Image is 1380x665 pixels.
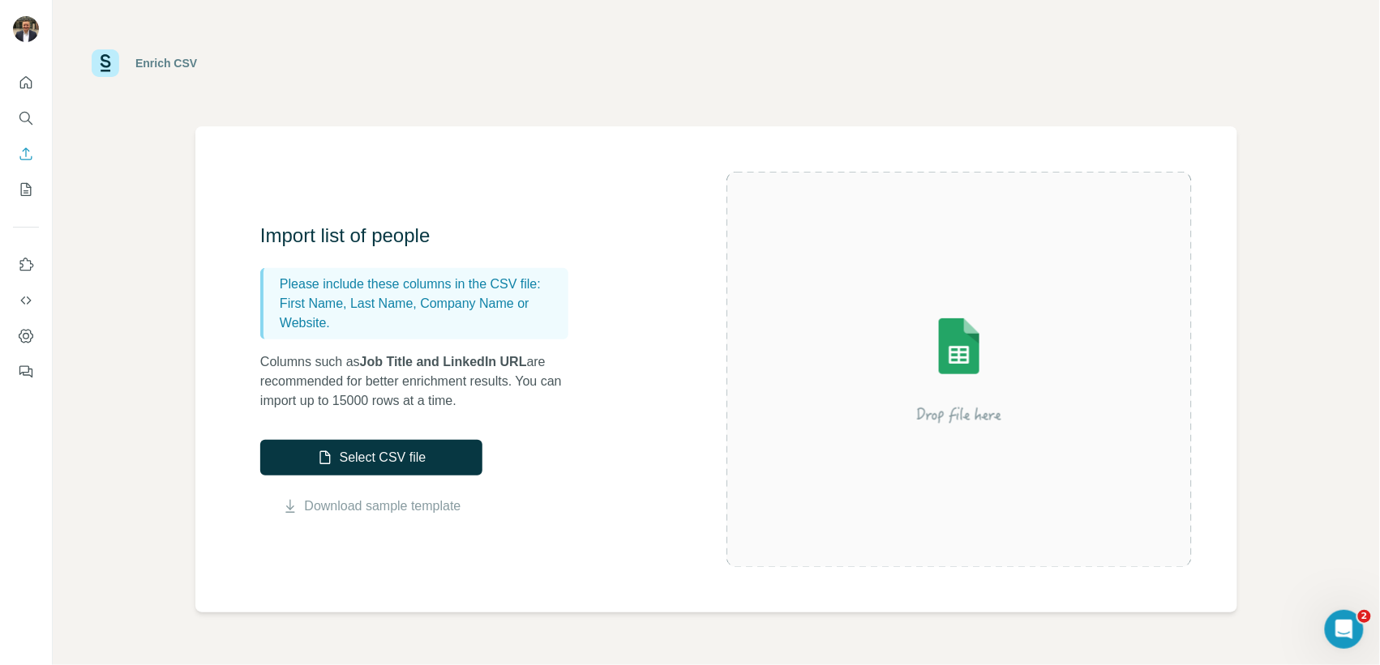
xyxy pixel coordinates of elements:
[280,275,562,294] p: Please include these columns in the CSV file:
[92,49,119,77] img: Surfe Logo
[260,223,585,249] h3: Import list of people
[13,175,39,204] button: My lists
[13,104,39,133] button: Search
[1358,610,1371,623] span: 2
[13,286,39,315] button: Use Surfe API
[13,68,39,97] button: Quick start
[1325,610,1364,649] iframe: Intercom live chat
[13,250,39,279] button: Use Surfe on LinkedIn
[260,440,482,475] button: Select CSV file
[13,139,39,168] button: Enrich CSV
[280,294,562,333] p: First Name, Last Name, Company Name or Website.
[305,497,461,516] a: Download sample template
[260,352,585,411] p: Columns such as are recommended for better enrichment results. You can import up to 15000 rows at...
[360,355,527,369] span: Job Title and LinkedIn URL
[135,55,197,71] div: Enrich CSV
[13,16,39,42] img: Avatar
[260,497,482,516] button: Download sample template
[813,272,1105,467] img: Surfe Illustration - Drop file here or select below
[13,357,39,386] button: Feedback
[13,322,39,351] button: Dashboard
